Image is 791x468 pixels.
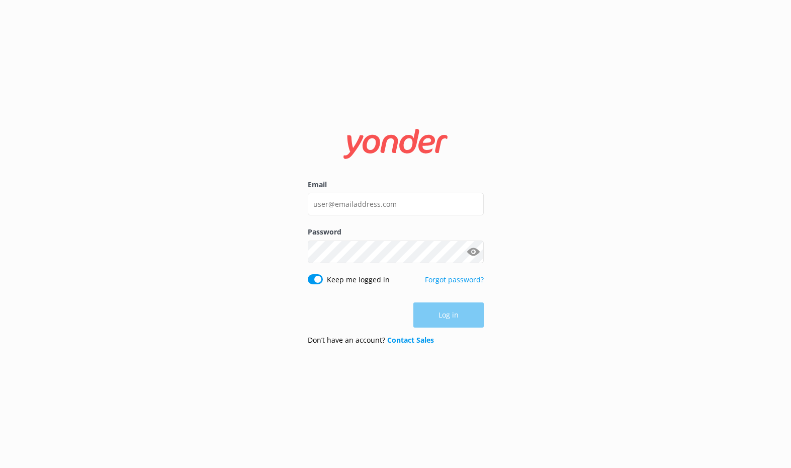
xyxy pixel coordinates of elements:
[387,335,434,345] a: Contact Sales
[327,274,390,285] label: Keep me logged in
[308,335,434,346] p: Don’t have an account?
[308,179,484,190] label: Email
[308,193,484,215] input: user@emailaddress.com
[308,226,484,238] label: Password
[464,242,484,262] button: Show password
[425,275,484,284] a: Forgot password?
